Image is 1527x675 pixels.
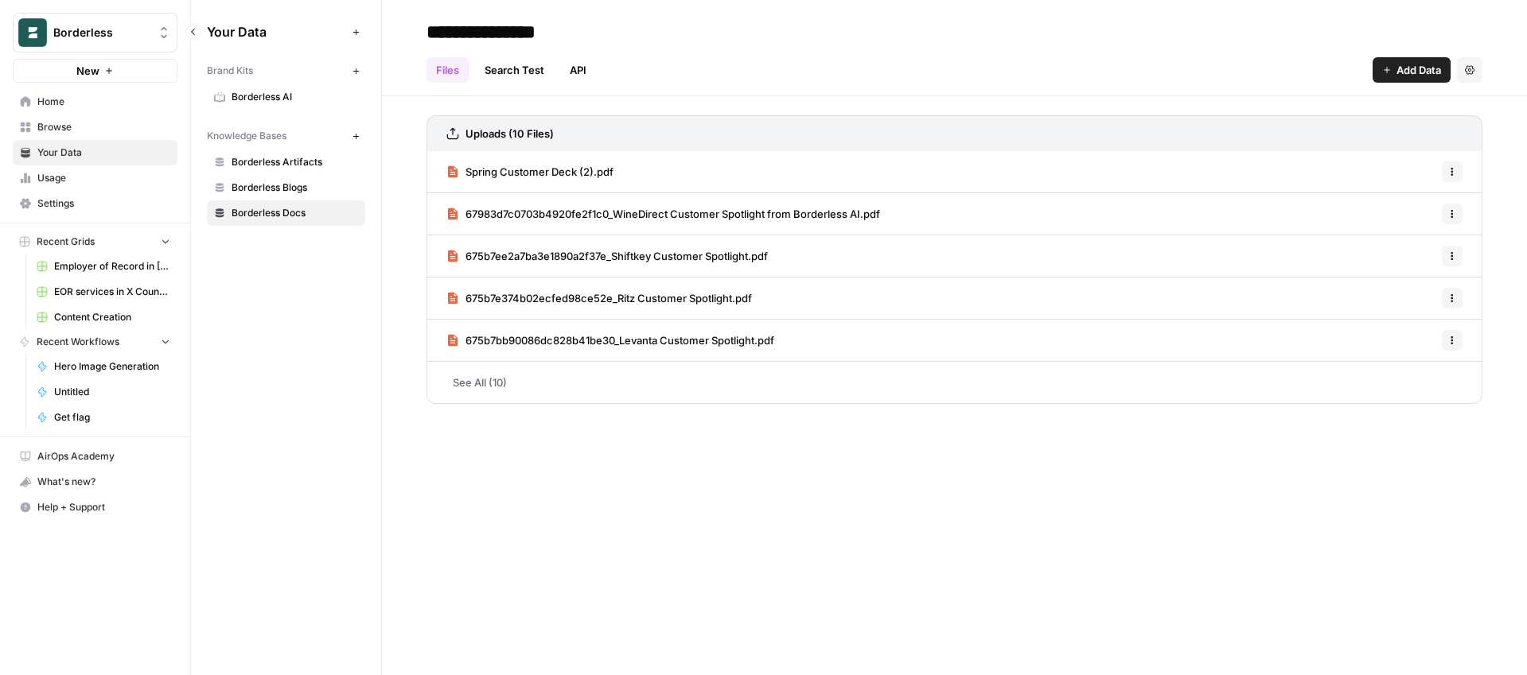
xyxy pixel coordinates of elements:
[446,151,614,192] a: Spring Customer Deck (2).pdf
[207,84,365,110] a: Borderless AI
[18,18,47,47] img: Borderless Logo
[560,57,596,83] a: API
[29,354,177,379] a: Hero Image Generation
[207,64,253,78] span: Brand Kits
[54,410,170,425] span: Get flag
[13,230,177,254] button: Recent Grids
[13,165,177,191] a: Usage
[427,362,1482,403] a: See All (10)
[446,277,752,319] a: 675b7e374b02ecfed98ce52e_Ritz Customer Spotlight.pdf
[446,193,880,235] a: 67983d7c0703b4920fe2f1c0_WineDirect Customer Spotlight from Borderless AI.pdf
[427,57,469,83] a: Files
[466,290,752,306] span: 675b7e374b02ecfed98ce52e_Ritz Customer Spotlight.pdf
[29,279,177,305] a: EOR services in X Country
[37,500,170,514] span: Help + Support
[13,140,177,165] a: Your Data
[1373,57,1451,83] button: Add Data
[37,196,170,211] span: Settings
[232,180,358,195] span: Borderless Blogs
[54,385,170,399] span: Untitled
[37,449,170,464] span: AirOps Academy
[13,444,177,469] a: AirOps Academy
[37,120,170,134] span: Browse
[475,57,554,83] a: Search Test
[446,320,774,361] a: 675b7bb90086dc828b41be30_Levanta Customer Spotlight.pdf
[54,310,170,324] span: Content Creation
[37,335,119,349] span: Recent Workflows
[466,126,554,142] h3: Uploads (10 Files)
[466,248,768,264] span: 675b7ee2a7ba3e1890a2f37e_Shiftkey Customer Spotlight.pdf
[446,235,768,277] a: 675b7ee2a7ba3e1890a2f37e_Shiftkey Customer Spotlight.pdf
[232,90,358,104] span: Borderless AI
[13,13,177,52] button: Workspace: Borderless
[13,59,177,83] button: New
[13,330,177,354] button: Recent Workflows
[13,469,177,495] button: What's new?
[53,25,150,41] span: Borderless
[446,116,554,151] a: Uploads (10 Files)
[232,155,358,169] span: Borderless Artifacts
[29,305,177,330] a: Content Creation
[37,95,170,109] span: Home
[37,171,170,185] span: Usage
[29,379,177,405] a: Untitled
[37,145,170,160] span: Your Data
[54,359,170,374] span: Hero Image Generation
[207,175,365,200] a: Borderless Blogs
[466,206,880,222] span: 67983d7c0703b4920fe2f1c0_WineDirect Customer Spotlight from Borderless AI.pdf
[466,164,614,180] span: Spring Customer Deck (2).pdf
[13,495,177,520] button: Help + Support
[207,129,286,143] span: Knowledge Bases
[1397,62,1441,78] span: Add Data
[13,114,177,140] a: Browse
[466,332,774,348] span: 675b7bb90086dc828b41be30_Levanta Customer Spotlight.pdf
[29,405,177,430] a: Get flag
[207,149,365,175] a: Borderless Artifacts
[29,254,177,279] a: Employer of Record in [Country] Pages
[207,200,365,226] a: Borderless Docs
[14,470,177,494] div: What's new?
[54,285,170,299] span: EOR services in X Country
[76,63,99,79] span: New
[13,89,177,114] a: Home
[13,191,177,216] a: Settings
[37,235,95,249] span: Recent Grids
[232,206,358,220] span: Borderless Docs
[54,259,170,273] span: Employer of Record in [Country] Pages
[207,22,346,41] span: Your Data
